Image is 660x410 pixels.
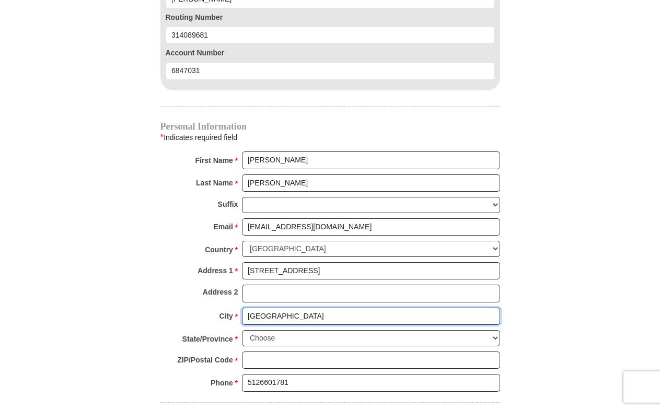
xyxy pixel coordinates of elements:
strong: First Name [195,153,233,168]
strong: Address 2 [203,285,238,299]
strong: City [219,309,233,323]
label: Account Number [166,48,495,58]
strong: Phone [211,376,233,390]
h4: Personal Information [160,122,500,131]
strong: Suffix [218,197,238,212]
label: Routing Number [166,12,495,23]
strong: Address 1 [198,263,233,278]
strong: Last Name [196,175,233,190]
strong: State/Province [182,332,233,346]
strong: Country [205,242,233,257]
strong: ZIP/Postal Code [177,353,233,367]
strong: Email [214,219,233,234]
div: Indicates required field [160,131,500,144]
